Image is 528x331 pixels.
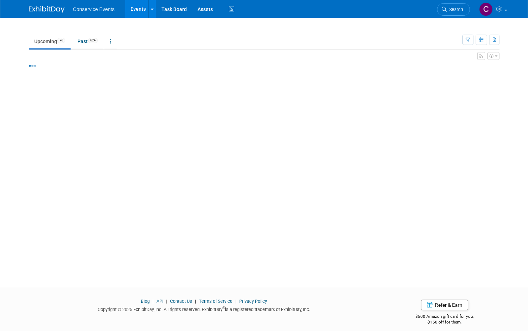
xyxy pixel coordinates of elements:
[141,299,150,304] a: Blog
[390,319,499,325] div: $150 off for them.
[199,299,232,304] a: Terms of Service
[390,309,499,325] div: $500 Amazon gift card for you,
[234,299,238,304] span: |
[164,299,169,304] span: |
[29,305,379,313] div: Copyright © 2025 ExhibitDay, Inc. All rights reserved. ExhibitDay is a registered trademark of Ex...
[29,65,36,67] img: loading...
[29,35,71,48] a: Upcoming76
[157,299,163,304] a: API
[447,7,463,12] span: Search
[170,299,192,304] a: Contact Us
[239,299,267,304] a: Privacy Policy
[151,299,155,304] span: |
[421,300,468,310] a: Refer & Earn
[72,35,103,48] a: Past624
[437,3,470,16] a: Search
[29,6,65,13] img: ExhibitDay
[88,38,98,43] span: 624
[479,2,493,16] img: Chris Ogletree
[193,299,198,304] span: |
[222,306,225,310] sup: ®
[57,38,65,43] span: 76
[73,6,115,12] span: Conservice Events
